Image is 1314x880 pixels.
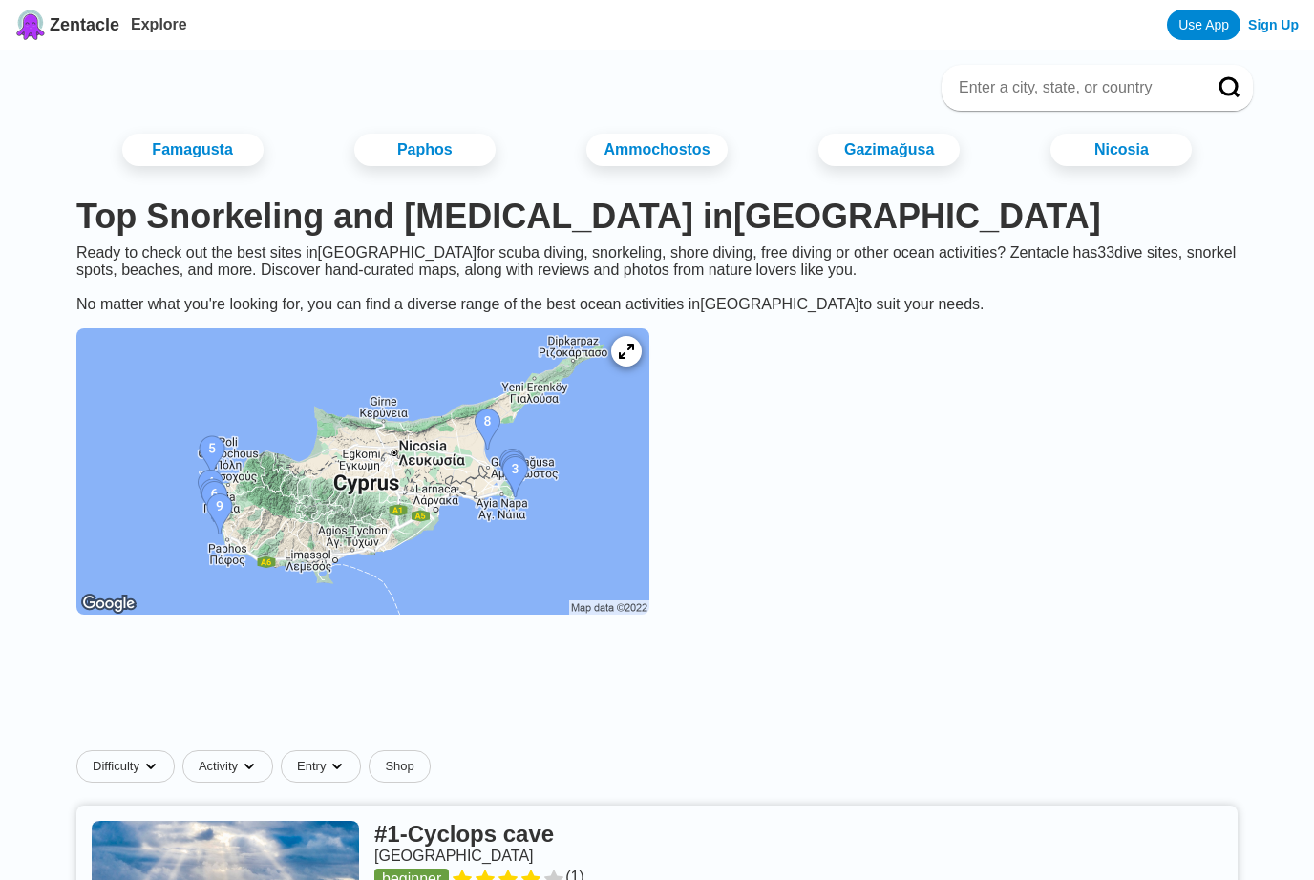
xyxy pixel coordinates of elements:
a: Ammochostos [586,134,728,166]
span: Entry [297,759,326,774]
a: Paphos [354,134,496,166]
span: Zentacle [50,15,119,35]
span: Activity [199,759,238,774]
a: Use App [1167,10,1240,40]
a: Explore [131,16,187,32]
img: Cyprus dive site map [76,328,649,615]
a: Nicosia [1050,134,1192,166]
h1: Top Snorkeling and [MEDICAL_DATA] in [GEOGRAPHIC_DATA] [76,197,1238,237]
img: Zentacle logo [15,10,46,40]
input: Enter a city, state, or country [957,78,1192,97]
a: Shop [369,750,430,783]
div: Ready to check out the best sites in [GEOGRAPHIC_DATA] for scuba diving, snorkeling, shore diving... [61,244,1253,313]
a: Famagusta [122,134,264,166]
a: Gazimağusa [818,134,960,166]
button: Difficultydropdown caret [76,750,182,783]
img: dropdown caret [242,759,257,774]
img: dropdown caret [329,759,345,774]
button: Activitydropdown caret [182,750,281,783]
img: dropdown caret [143,759,159,774]
a: Zentacle logoZentacle [15,10,119,40]
span: Difficulty [93,759,139,774]
a: Sign Up [1248,17,1299,32]
a: Cyprus dive site map [61,313,665,634]
button: Entrydropdown caret [281,750,369,783]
